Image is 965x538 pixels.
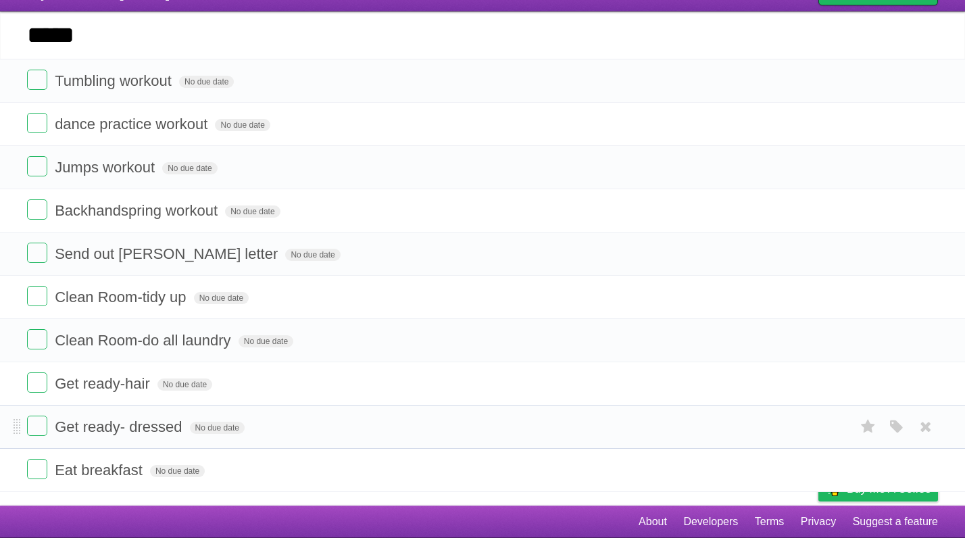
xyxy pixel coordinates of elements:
span: No due date [239,335,293,347]
span: dance practice workout [55,116,211,132]
span: No due date [190,422,245,434]
a: About [639,509,667,535]
span: Eat breakfast [55,462,146,479]
a: Suggest a feature [853,509,938,535]
span: Tumbling workout [55,72,175,89]
span: No due date [215,119,270,131]
span: No due date [194,292,249,304]
span: Buy me a coffee [847,477,931,501]
label: Done [27,286,47,306]
span: Backhandspring workout [55,202,221,219]
span: No due date [157,378,212,391]
label: Done [27,113,47,133]
a: Developers [683,509,738,535]
span: Clean Room-do all laundry [55,332,234,349]
span: No due date [225,205,280,218]
label: Done [27,199,47,220]
a: Terms [755,509,785,535]
span: Get ready- dressed [55,418,185,435]
span: No due date [162,162,217,174]
label: Done [27,416,47,436]
label: Done [27,372,47,393]
label: Done [27,459,47,479]
label: Done [27,329,47,349]
span: Send out [PERSON_NAME] letter [55,245,281,262]
span: No due date [285,249,340,261]
label: Star task [856,416,881,438]
span: No due date [150,465,205,477]
span: Jumps workout [55,159,158,176]
a: Privacy [801,509,836,535]
label: Done [27,156,47,176]
label: Done [27,243,47,263]
span: Clean Room-tidy up [55,289,189,305]
label: Done [27,70,47,90]
span: No due date [179,76,234,88]
span: Get ready-hair [55,375,153,392]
